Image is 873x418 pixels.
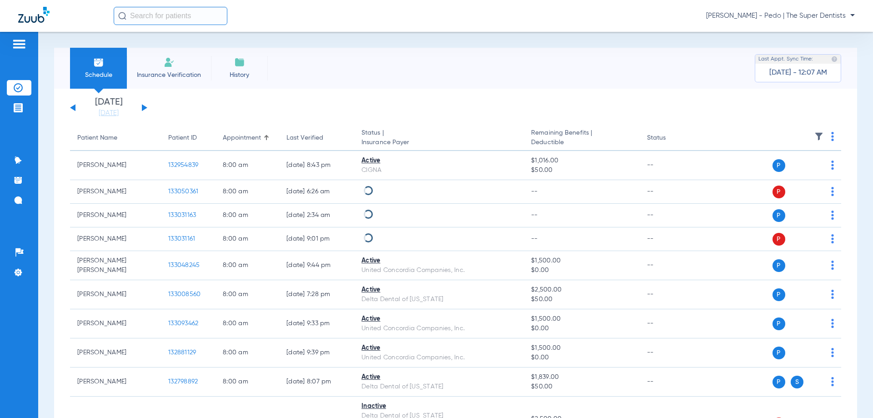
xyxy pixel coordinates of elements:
span: P [773,186,785,198]
span: $50.00 [531,382,632,392]
span: [PERSON_NAME] - Pedo | The Super Dentists [706,11,855,20]
img: last sync help info [831,56,838,62]
td: [DATE] 9:39 PM [279,338,354,368]
span: 132881129 [168,349,196,356]
td: 8:00 AM [216,180,279,204]
span: P [773,376,785,388]
img: group-dot-blue.svg [831,234,834,243]
td: 8:00 AM [216,280,279,309]
span: [DATE] - 12:07 AM [769,68,827,77]
td: -- [640,309,701,338]
input: Search for patients [114,7,227,25]
td: -- [640,251,701,280]
img: group-dot-blue.svg [831,187,834,196]
td: [PERSON_NAME] [70,204,161,227]
div: Patient ID [168,133,197,143]
div: Active [361,373,517,382]
td: -- [640,338,701,368]
div: Last Verified [286,133,347,143]
span: Insurance Payer [361,138,517,147]
span: $50.00 [531,166,632,175]
span: P [773,288,785,301]
div: United Concordia Companies, Inc. [361,353,517,363]
span: $1,500.00 [531,343,632,353]
span: P [773,233,785,246]
td: [PERSON_NAME] [70,180,161,204]
span: Schedule [77,71,120,80]
td: [PERSON_NAME] [PERSON_NAME] [70,251,161,280]
span: 133093462 [168,320,198,327]
div: United Concordia Companies, Inc. [361,324,517,333]
th: Status | [354,126,524,151]
div: Last Verified [286,133,323,143]
span: Deductible [531,138,632,147]
div: Delta Dental of [US_STATE] [361,295,517,304]
div: United Concordia Companies, Inc. [361,266,517,275]
img: Zuub Logo [18,7,50,23]
a: [DATE] [81,109,136,118]
div: Active [361,285,517,295]
li: [DATE] [81,98,136,118]
div: Patient Name [77,133,117,143]
img: History [234,57,245,68]
img: group-dot-blue.svg [831,211,834,220]
img: filter.svg [814,132,823,141]
span: -- [531,188,538,195]
td: [DATE] 7:28 PM [279,280,354,309]
span: $1,500.00 [531,256,632,266]
td: [DATE] 6:26 AM [279,180,354,204]
td: [PERSON_NAME] [70,151,161,180]
div: CIGNA [361,166,517,175]
span: History [218,71,261,80]
img: group-dot-blue.svg [831,377,834,386]
div: Patient ID [168,133,208,143]
span: P [773,347,785,359]
th: Remaining Benefits | [524,126,639,151]
span: P [773,317,785,330]
div: Active [361,256,517,266]
td: [DATE] 8:43 PM [279,151,354,180]
span: S [791,376,803,388]
span: $1,500.00 [531,314,632,324]
div: Active [361,314,517,324]
td: -- [640,368,701,397]
span: $0.00 [531,266,632,275]
td: [PERSON_NAME] [70,338,161,368]
span: 133050361 [168,188,198,195]
div: Delta Dental of [US_STATE] [361,382,517,392]
img: group-dot-blue.svg [831,132,834,141]
div: Appointment [223,133,272,143]
span: 133008560 [168,291,201,297]
span: $1,016.00 [531,156,632,166]
img: Manual Insurance Verification [164,57,175,68]
img: Search Icon [118,12,126,20]
span: -- [531,212,538,218]
div: Inactive [361,402,517,411]
td: -- [640,180,701,204]
td: 8:00 AM [216,368,279,397]
img: hamburger-icon [12,39,26,50]
span: $1,839.00 [531,373,632,382]
span: $0.00 [531,353,632,363]
span: $0.00 [531,324,632,333]
span: 133031163 [168,212,196,218]
td: -- [640,227,701,251]
img: group-dot-blue.svg [831,319,834,328]
span: -- [531,236,538,242]
td: [PERSON_NAME] [70,368,161,397]
td: [DATE] 8:07 PM [279,368,354,397]
span: $50.00 [531,295,632,304]
td: -- [640,280,701,309]
div: Active [361,156,517,166]
img: group-dot-blue.svg [831,261,834,270]
td: [DATE] 2:34 AM [279,204,354,227]
img: group-dot-blue.svg [831,290,834,299]
td: [PERSON_NAME] [70,309,161,338]
span: Insurance Verification [134,71,204,80]
td: [DATE] 9:01 PM [279,227,354,251]
td: 8:00 AM [216,151,279,180]
td: 8:00 AM [216,251,279,280]
span: P [773,159,785,172]
span: Last Appt. Sync Time: [758,55,813,64]
td: [DATE] 9:44 PM [279,251,354,280]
